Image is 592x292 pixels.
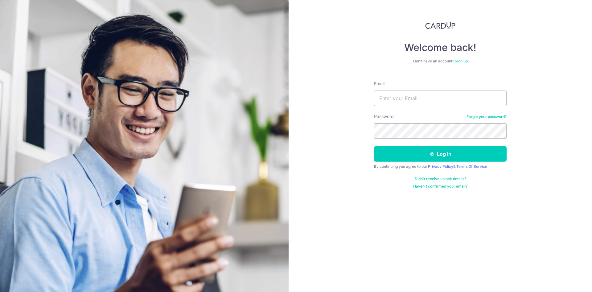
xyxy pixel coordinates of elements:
[374,146,507,162] button: Log in
[415,176,466,181] a: Didn't receive unlock details?
[374,59,507,64] div: Don’t have an account?
[374,113,394,120] label: Password
[413,184,467,189] a: Haven't confirmed your email?
[374,91,507,106] input: Enter your Email
[456,164,487,169] a: Terms Of Service
[425,22,455,29] img: CardUp Logo
[374,41,507,54] h4: Welcome back!
[455,59,468,63] a: Sign up
[374,81,384,87] label: Email
[467,114,507,119] a: Forgot your password?
[374,164,507,169] div: By continuing you agree to our &
[428,164,453,169] a: Privacy Policy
